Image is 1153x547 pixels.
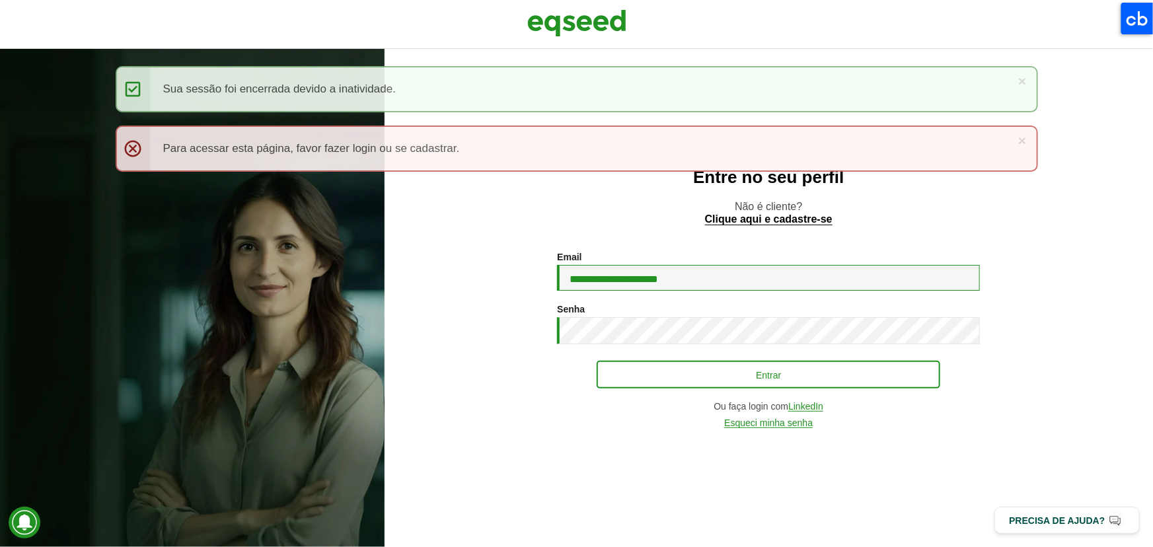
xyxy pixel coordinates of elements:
a: × [1018,133,1026,147]
button: Entrar [597,361,940,388]
a: × [1018,74,1026,88]
h2: Entre no seu perfil [411,168,1127,187]
div: Para acessar esta página, favor fazer login ou se cadastrar. [116,126,1038,172]
a: Clique aqui e cadastre-se [705,214,833,225]
div: Sua sessão foi encerrada devido a inatividade. [116,66,1038,112]
div: Ou faça login com [557,402,980,412]
p: Não é cliente? [411,200,1127,225]
a: LinkedIn [788,402,823,412]
a: Esqueci minha senha [724,418,813,428]
img: EqSeed Logo [527,7,626,40]
label: Senha [557,305,585,314]
label: Email [557,252,581,262]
